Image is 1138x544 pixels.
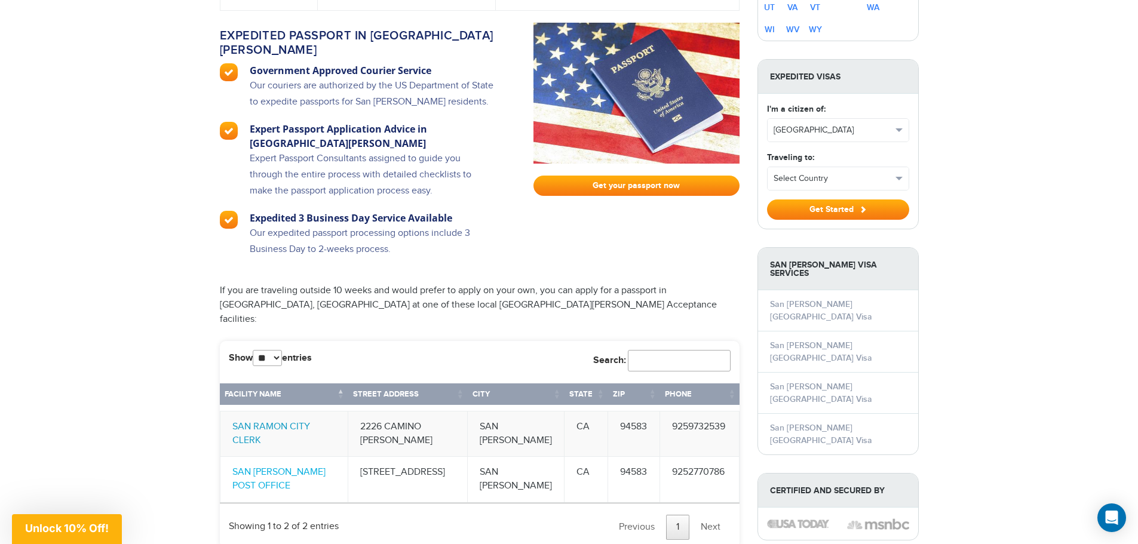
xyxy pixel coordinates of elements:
[765,24,775,35] a: WI
[348,456,467,503] td: [STREET_ADDRESS]
[847,517,909,531] img: image description
[25,522,109,534] span: Unlock 10% Off!
[774,124,892,136] span: [GEOGRAPHIC_DATA]
[787,2,797,13] a: VA
[758,248,918,290] strong: San [PERSON_NAME] Visa Services
[609,515,665,540] a: Previous
[533,23,740,164] img: passport-fast
[786,24,799,35] a: WV
[250,150,495,211] p: Expert Passport Consultants assigned to guide you through the entire process with detailed checkl...
[220,29,495,57] h2: Expedited passport in [GEOGRAPHIC_DATA][PERSON_NAME]
[660,456,740,503] td: 9252770786
[770,299,872,322] a: San [PERSON_NAME] [GEOGRAPHIC_DATA] Visa
[565,411,608,457] td: CA
[758,60,918,94] strong: Expedited Visas
[767,103,826,115] label: I'm a citizen of:
[253,350,282,366] select: Showentries
[565,383,608,411] th: State: activate to sort column ascending
[250,225,495,269] p: Our expedited passport processing options include 3 Business Day to 2-weeks process.
[770,340,872,363] a: San [PERSON_NAME] [GEOGRAPHIC_DATA] Visa
[758,474,918,508] strong: Certified and Secured by
[229,512,339,534] div: Showing 1 to 2 of 2 entries
[608,456,660,503] td: 94583
[1097,503,1126,532] div: Open Intercom Messenger
[348,383,467,411] th: Street Address: activate to sort column ascending
[468,383,565,411] th: City: activate to sort column ascending
[220,383,349,411] th: Facility Name: activate to sort column descending
[229,350,312,366] label: Show entries
[468,456,565,503] td: SAN [PERSON_NAME]
[768,119,909,142] button: [GEOGRAPHIC_DATA]
[660,383,740,411] th: Phone: activate to sort column ascending
[767,199,909,220] button: Get Started
[348,411,467,457] td: 2226 CAMINO [PERSON_NAME]
[660,411,740,457] td: 9259732539
[767,520,829,528] img: image description
[593,350,731,371] label: Search:
[768,167,909,190] button: Select Country
[809,24,822,35] a: WY
[666,515,689,540] a: 1
[764,2,775,13] a: UT
[468,411,565,457] td: SAN [PERSON_NAME]
[12,514,122,544] div: Unlock 10% Off!
[770,423,872,445] a: San [PERSON_NAME] [GEOGRAPHIC_DATA] Visa
[250,78,495,122] p: Our couriers are authorized by the US Department of State to expedite passports for San [PERSON_N...
[250,122,495,150] h3: Expert Passport Application Advice in [GEOGRAPHIC_DATA][PERSON_NAME]
[565,456,608,503] td: CA
[770,382,872,404] a: San [PERSON_NAME] [GEOGRAPHIC_DATA] Visa
[608,411,660,457] td: 94583
[533,176,740,196] a: Get your passport now
[220,284,740,327] p: If you are traveling outside 10 weeks and would prefer to apply on your own, you can apply for a ...
[220,23,516,269] a: Expedited passport in [GEOGRAPHIC_DATA][PERSON_NAME] Government Approved Courier Service Our cour...
[250,211,495,225] h3: Expedited 3 Business Day Service Available
[232,466,326,491] a: SAN [PERSON_NAME] POST OFFICE
[628,350,731,371] input: Search:
[867,2,879,13] a: WA
[608,383,660,411] th: Zip: activate to sort column ascending
[250,63,495,78] h3: Government Approved Courier Service
[767,151,814,164] label: Traveling to:
[810,2,820,13] a: VT
[691,515,731,540] a: Next
[232,421,310,446] a: SAN RAMON CITY CLERK
[774,173,892,185] span: Select Country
